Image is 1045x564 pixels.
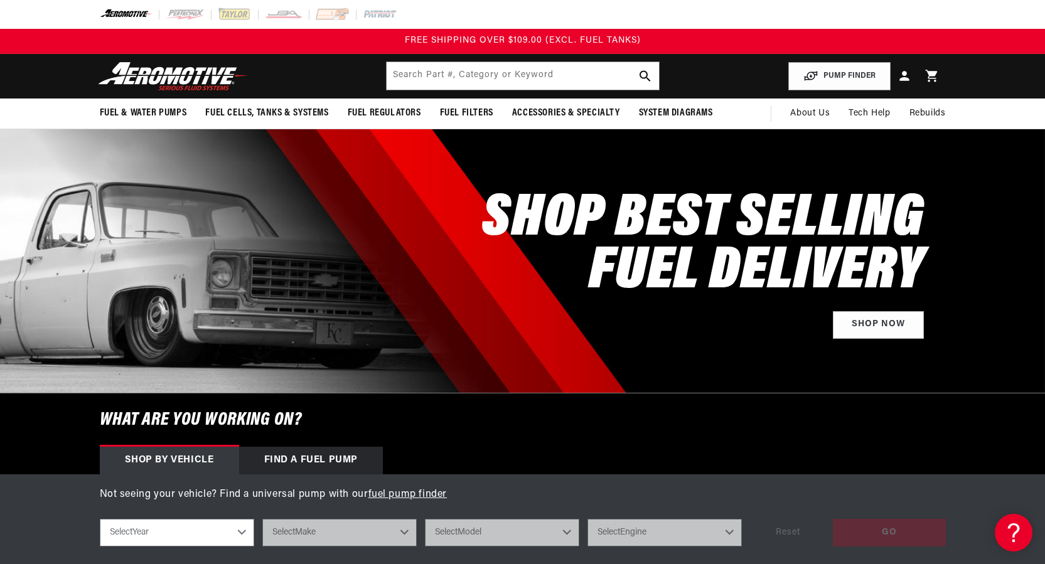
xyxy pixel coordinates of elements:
span: Fuel Regulators [348,107,421,120]
summary: Fuel & Water Pumps [90,98,196,128]
span: Fuel Filters [440,107,493,120]
span: About Us [790,109,830,118]
a: fuel pump finder [368,489,447,499]
span: Rebuilds [909,107,946,120]
button: search button [631,62,659,90]
summary: Fuel Filters [431,98,503,128]
p: Not seeing your vehicle? Find a universal pump with our [100,487,946,503]
input: Search by Part Number, Category or Keyword [387,62,659,90]
div: Find a Fuel Pump [239,447,383,474]
a: About Us [781,98,839,129]
select: Engine [587,519,742,546]
select: Year [100,519,254,546]
span: System Diagrams [639,107,713,120]
span: Fuel Cells, Tanks & Systems [205,107,328,120]
summary: System Diagrams [630,98,722,128]
img: Aeromotive [95,61,252,91]
summary: Fuel Cells, Tanks & Systems [196,98,338,128]
span: Fuel & Water Pumps [100,107,187,120]
summary: Tech Help [839,98,899,129]
span: FREE SHIPPING OVER $109.00 (EXCL. FUEL TANKS) [405,36,641,45]
span: Accessories & Specialty [512,107,620,120]
h6: What are you working on? [68,393,977,447]
button: PUMP FINDER [788,62,891,90]
h2: SHOP BEST SELLING FUEL DELIVERY [482,193,923,299]
span: Tech Help [849,107,890,120]
select: Make [262,519,417,546]
div: Shop by vehicle [100,447,239,474]
summary: Rebuilds [900,98,955,129]
a: Shop Now [833,311,924,339]
summary: Accessories & Specialty [503,98,630,128]
summary: Fuel Regulators [338,98,431,128]
select: Model [425,519,579,546]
